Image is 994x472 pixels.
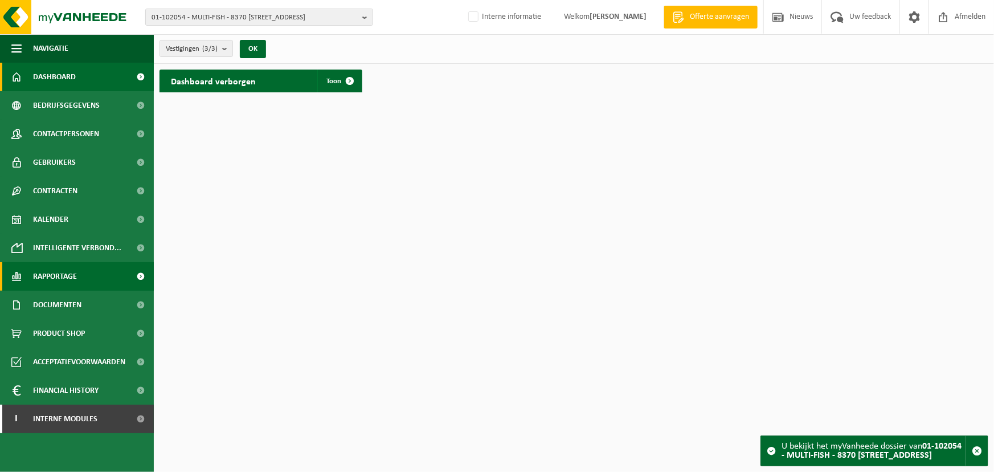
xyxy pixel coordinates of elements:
span: I [11,405,22,433]
div: U bekijkt het myVanheede dossier van [782,436,966,466]
span: Kalender [33,205,68,234]
count: (3/3) [202,45,218,52]
span: Documenten [33,291,81,319]
span: Financial History [33,376,99,405]
strong: 01-102054 - MULTI-FISH - 8370 [STREET_ADDRESS] [782,442,962,460]
label: Interne informatie [466,9,541,26]
span: Contactpersonen [33,120,99,148]
span: Offerte aanvragen [687,11,752,23]
a: Offerte aanvragen [664,6,758,29]
a: Toon [317,70,361,92]
span: 01-102054 - MULTI-FISH - 8370 [STREET_ADDRESS] [152,9,358,26]
h2: Dashboard verborgen [159,70,267,92]
button: Vestigingen(3/3) [159,40,233,57]
span: Navigatie [33,34,68,63]
span: Toon [326,78,341,85]
span: Contracten [33,177,77,205]
span: Gebruikers [33,148,76,177]
span: Interne modules [33,405,97,433]
strong: [PERSON_NAME] [590,13,647,21]
span: Bedrijfsgegevens [33,91,100,120]
span: Product Shop [33,319,85,348]
span: Rapportage [33,262,77,291]
span: Vestigingen [166,40,218,58]
button: 01-102054 - MULTI-FISH - 8370 [STREET_ADDRESS] [145,9,373,26]
span: Acceptatievoorwaarden [33,348,125,376]
button: OK [240,40,266,58]
span: Intelligente verbond... [33,234,121,262]
span: Dashboard [33,63,76,91]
